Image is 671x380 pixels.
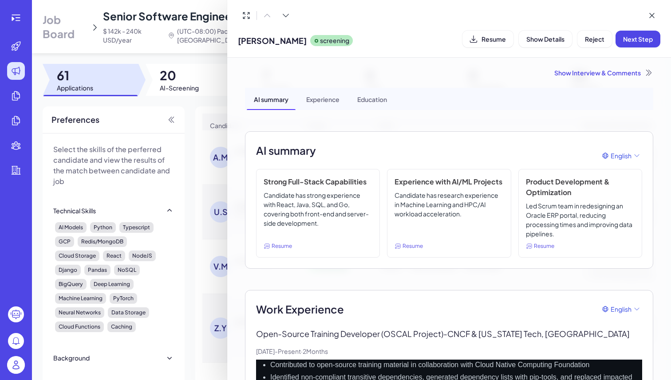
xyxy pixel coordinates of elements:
h3: Strong Full-Stack Capabilities [264,176,372,187]
button: Resume [462,31,513,47]
span: Next Step [623,35,653,43]
h3: Experience with AI/ML Projects [395,176,503,187]
div: Experience [299,88,347,110]
span: Work Experience [256,301,344,317]
span: [PERSON_NAME] [238,35,307,47]
h3: Product Development & Optimization [526,176,635,198]
p: Led Scrum team in redesigning an Oracle ERP portal, reducing processing times and improving data ... [526,201,635,239]
span: English [611,151,632,161]
p: screening [320,36,349,45]
button: Show Details [519,31,572,47]
p: Open-Source Training Developer (OSCAL Project) - CNCF & [US_STATE] Tech, [GEOGRAPHIC_DATA] [256,328,642,340]
span: English [611,305,632,314]
button: Next Step [616,31,660,47]
p: [DATE] - Present · 2 Months [256,347,642,356]
span: Resume [482,35,506,43]
span: Resume [403,242,423,250]
p: Candidate has research experience in Machine Learning and HPC/AI workload acceleration. [395,191,503,239]
li: Contributed to open-source training material in collaboration with Cloud Native Computing Foundation [270,360,642,370]
div: AI summary [247,88,296,110]
div: Education [350,88,394,110]
h2: AI summary [256,142,316,158]
button: Reject [577,31,612,47]
p: Candidate has strong experience with React, Java, SQL, and Go, covering both front-end and server... [264,191,372,239]
span: Reject [585,35,604,43]
span: Show Details [526,35,564,43]
span: Resume [534,242,554,250]
div: Show Interview & Comments [245,68,653,77]
span: Resume [272,242,292,250]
